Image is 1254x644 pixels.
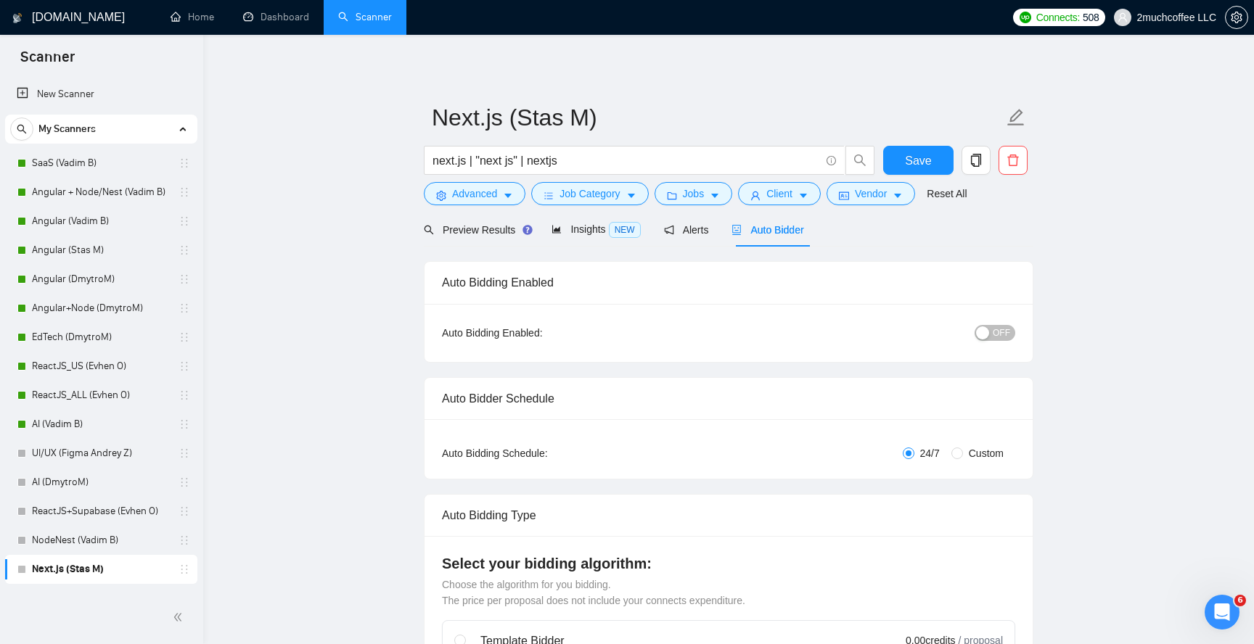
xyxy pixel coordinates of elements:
[905,152,931,170] span: Save
[179,447,190,459] span: holder
[179,331,190,343] span: holder
[452,186,497,202] span: Advanced
[963,445,1009,461] span: Custom
[179,273,190,285] span: holder
[1225,6,1248,29] button: setting
[667,190,677,201] span: folder
[442,262,1015,303] div: Auto Bidding Enabled
[609,222,641,238] span: NEW
[1205,595,1239,629] iframe: Intercom live chat
[32,323,170,352] a: EdTech (DmytroM)
[1225,12,1248,23] a: setting
[827,182,915,205] button: idcardVendorcaret-down
[855,186,887,202] span: Vendor
[32,497,170,526] a: ReactJS+Supabase (Evhen O)
[32,149,170,178] a: SaaS (Vadim B)
[179,389,190,401] span: holder
[993,325,1010,341] span: OFF
[710,190,720,201] span: caret-down
[827,156,836,165] span: info-circle
[552,224,562,234] span: area-chart
[424,225,434,235] span: search
[999,146,1028,175] button: delete
[1083,9,1099,25] span: 508
[32,381,170,410] a: ReactJS_ALL (Evhen O)
[962,154,990,167] span: copy
[683,186,705,202] span: Jobs
[914,445,946,461] span: 24/7
[442,378,1015,419] div: Auto Bidder Schedule
[424,224,528,236] span: Preview Results
[436,190,446,201] span: setting
[1020,12,1031,23] img: upwork-logo.png
[766,186,792,202] span: Client
[32,439,170,468] a: UI/UX (Figma Andrey Z)
[893,190,903,201] span: caret-down
[731,225,742,235] span: robot
[442,325,633,341] div: Auto Bidding Enabled:
[32,555,170,584] a: Next.js (Stas M)
[846,154,874,167] span: search
[432,99,1004,136] input: Scanner name...
[1036,9,1080,25] span: Connects:
[32,352,170,381] a: ReactJS_US (Evhen O)
[171,11,214,23] a: homeHome
[179,534,190,546] span: holder
[32,526,170,555] a: NodeNest (Vadim B)
[442,445,633,461] div: Auto Bidding Schedule:
[839,190,849,201] span: idcard
[243,11,309,23] a: dashboardDashboard
[798,190,808,201] span: caret-down
[999,154,1027,167] span: delete
[1226,12,1247,23] span: setting
[503,190,513,201] span: caret-down
[5,80,197,109] li: New Scanner
[883,146,954,175] button: Save
[521,223,534,236] div: Tooltip anchor
[424,182,525,205] button: settingAdvancedcaret-down
[531,182,648,205] button: barsJob Categorycaret-down
[38,115,96,144] span: My Scanners
[1118,12,1128,22] span: user
[32,178,170,207] a: Angular + Node/Nest (Vadim B)
[731,224,803,236] span: Auto Bidder
[664,224,709,236] span: Alerts
[179,244,190,256] span: holder
[845,146,874,175] button: search
[32,265,170,294] a: Angular (DmytroM)
[1007,108,1025,127] span: edit
[179,186,190,198] span: holder
[179,215,190,227] span: holder
[544,190,554,201] span: bars
[433,152,820,170] input: Search Freelance Jobs...
[32,207,170,236] a: Angular (Vadim B)
[442,579,745,606] span: Choose the algorithm for you bidding. The price per proposal does not include your connects expen...
[338,11,392,23] a: searchScanner
[179,360,190,372] span: holder
[173,610,187,624] span: double-left
[11,124,33,134] span: search
[179,505,190,517] span: holder
[32,294,170,323] a: Angular+Node (DmytroM)
[179,157,190,169] span: holder
[442,495,1015,536] div: Auto Bidding Type
[179,476,190,488] span: holder
[32,584,170,613] a: Angular + Node/Nest (MaximB)
[179,563,190,575] span: holder
[32,410,170,439] a: AI (Vadim B)
[626,190,636,201] span: caret-down
[664,225,674,235] span: notification
[1234,595,1246,606] span: 6
[179,418,190,430] span: holder
[560,186,620,202] span: Job Category
[655,182,733,205] button: folderJobscaret-down
[927,186,967,202] a: Reset All
[10,117,33,141] button: search
[17,80,186,109] a: New Scanner
[179,302,190,314] span: holder
[32,236,170,265] a: Angular (Stas M)
[32,468,170,497] a: AI (DmytroM)
[750,190,761,201] span: user
[442,553,1015,574] h4: Select your bidding algorithm:
[12,7,22,30] img: logo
